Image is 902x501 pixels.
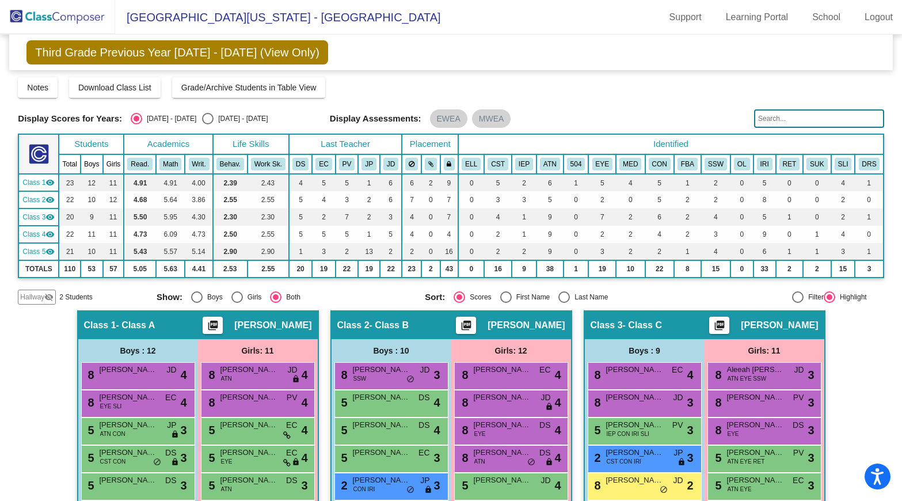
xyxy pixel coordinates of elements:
a: School [803,8,850,26]
div: Girls [243,292,262,302]
td: 1 [855,208,883,226]
button: EYE [592,158,613,170]
th: IRIP [753,154,776,174]
td: 0 [730,243,753,260]
td: 5.64 [156,191,185,208]
td: 4.73 [185,226,212,243]
td: 11 [103,243,124,260]
td: 9 [81,208,103,226]
span: Grade/Archive Students in Table View [181,83,317,92]
td: 5 [536,191,564,208]
td: 2 [674,226,701,243]
td: 3 [312,243,335,260]
th: Wears eyeglasses [588,154,616,174]
button: FBA [678,158,698,170]
th: Jeffrey Pretzlaff [358,154,380,174]
span: Hallway [20,292,44,302]
td: 3 [512,191,536,208]
td: 0 [458,260,484,278]
button: PV [339,158,355,170]
td: 2.30 [248,208,289,226]
td: 43 [440,260,459,278]
th: Last Teacher [289,134,402,154]
td: 0 [458,226,484,243]
td: 2 [421,260,440,278]
th: Conners Completed [645,154,674,174]
td: 7 [402,191,421,208]
td: 5.43 [124,243,156,260]
td: 4 [701,243,730,260]
td: 0 [730,191,753,208]
td: 2 [588,226,616,243]
td: 2.90 [248,243,289,260]
button: Print Students Details [456,317,476,334]
td: 7 [588,208,616,226]
td: 5.95 [156,208,185,226]
td: 33 [753,260,776,278]
td: 3 [588,243,616,260]
td: 6 [380,174,402,191]
th: Speech/Language Services [831,154,855,174]
th: Polly Voss [336,154,359,174]
th: Retained [776,154,804,174]
button: Behav. [216,158,244,170]
td: 9 [536,226,564,243]
td: 0 [421,208,440,226]
td: 4 [402,208,421,226]
td: 0 [776,174,804,191]
mat-icon: picture_as_pdf [713,320,726,336]
td: 5 [289,208,312,226]
button: 504 [567,158,585,170]
td: 19 [358,260,380,278]
th: Online Student [730,154,753,174]
button: Writ. [189,158,210,170]
td: 2.39 [213,174,248,191]
td: 1 [358,174,380,191]
td: Alison Matelski - Class D [18,226,59,243]
td: 1 [776,208,804,226]
td: 4 [402,226,421,243]
td: 3 [484,191,512,208]
td: 5.14 [185,243,212,260]
td: 2 [701,174,730,191]
button: Print Students Details [709,317,729,334]
a: Support [660,8,711,26]
mat-icon: visibility [45,195,55,204]
th: Total [59,154,80,174]
td: 4 [312,191,335,208]
td: 9 [536,243,564,260]
mat-radio-group: Select an option [157,291,416,303]
td: 5.50 [124,208,156,226]
td: 4 [289,174,312,191]
th: Poor Attendance [536,154,564,174]
a: Logout [855,8,902,26]
td: 22 [59,226,80,243]
td: Amy Massey - Class B [18,191,59,208]
th: Dr. Sloane [855,154,883,174]
td: 4.41 [185,260,212,278]
td: 4.30 [185,208,212,226]
td: 4 [440,226,459,243]
span: Class 2 [22,195,45,205]
div: [DATE] - [DATE] [214,113,268,124]
td: 3 [336,191,359,208]
td: Jacki Baron - Class C [18,208,59,226]
th: Daily Medication [616,154,645,174]
td: 4.91 [156,174,185,191]
td: 9 [536,208,564,226]
button: IEP [515,158,533,170]
button: OL [734,158,750,170]
td: 0 [855,191,883,208]
td: 2.90 [213,243,248,260]
button: Read. [127,158,153,170]
td: 0 [421,243,440,260]
td: 0 [421,226,440,243]
th: Dawn Sylvester [289,154,312,174]
button: Math [159,158,181,170]
td: 2.55 [213,191,248,208]
td: 19 [312,260,335,278]
td: 4.00 [185,174,212,191]
mat-icon: visibility [45,230,55,239]
td: 2.53 [213,260,248,278]
td: 5 [336,174,359,191]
